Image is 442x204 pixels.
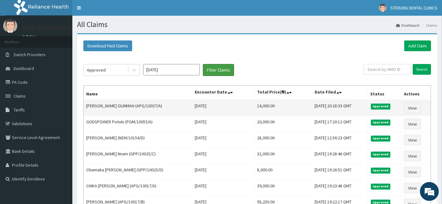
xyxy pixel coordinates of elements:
[371,120,391,125] span: Approved
[203,64,234,76] button: Filter Claims
[312,132,368,148] td: [DATE] 12:56:23 GMT
[404,103,421,113] a: View
[420,23,437,28] li: Claims
[255,180,312,196] td: 39,000.00
[14,107,25,113] span: Tariffs
[363,64,411,75] input: Search by HMO ID
[401,86,431,100] th: Actions
[84,180,192,196] td: CHIKA [PERSON_NAME] (APG/10017/A)
[312,100,368,116] td: [DATE] 20:28:33 GMT
[371,136,391,141] span: Approved
[192,132,255,148] td: [DATE]
[192,148,255,164] td: [DATE]
[84,148,192,164] td: [PERSON_NAME] Nnam (GPP/10025/C)
[255,132,312,148] td: 28,000.00
[36,62,87,125] span: We're online!
[371,184,391,189] span: Approved
[3,137,120,159] textarea: Type your message and hit 'Enter'
[14,52,46,57] span: Switch Providers
[255,100,312,116] td: 14,000.00
[84,116,192,132] td: GODSPOWER Potoki (PGM/10053/A)
[14,66,34,71] span: Dashboard
[312,180,368,196] td: [DATE] 19:23:48 GMT
[192,100,255,116] td: [DATE]
[371,104,391,109] span: Approved
[3,19,17,33] img: User Image
[255,148,312,164] td: 32,000.00
[84,132,192,148] td: [PERSON_NAME] (NEM/10154/D)
[14,93,26,99] span: Claims
[255,164,312,180] td: 8,000.00
[404,151,421,161] a: View
[22,25,87,31] p: STERLING DENTAL CLINICS
[84,164,192,180] td: Chiamaka [PERSON_NAME] (GPP/10025/D)
[371,168,391,173] span: Approved
[312,116,368,132] td: [DATE] 17:20:12 GMT
[77,20,437,29] h1: All Claims
[192,116,255,132] td: [DATE]
[404,167,421,177] a: View
[379,4,387,12] img: User Image
[255,116,312,132] td: 20,000.00
[192,180,255,196] td: [DATE]
[192,86,255,100] th: Encounter Date
[255,86,312,100] th: Total Price(₦)
[84,100,192,116] td: [PERSON_NAME] OLINMAH (APG/10037/A)
[312,164,368,180] td: [DATE] 19:26:51 GMT
[312,148,368,164] td: [DATE] 19:28:46 GMT
[367,86,401,100] th: Status
[404,135,421,145] a: View
[396,23,419,28] a: Dashboard
[143,64,200,75] input: Select Month and Year
[192,164,255,180] td: [DATE]
[404,119,421,129] a: View
[83,40,132,51] button: Download Paid Claims
[84,86,192,100] th: Name
[371,152,391,157] span: Approved
[312,86,368,100] th: Date Filed
[33,35,106,43] div: Chat with us now
[404,40,431,51] a: Add Claim
[22,34,37,39] a: Online
[404,183,421,193] a: View
[413,64,431,75] input: Search
[12,31,25,47] img: d_794563401_company_1708531726252_794563401
[87,67,106,73] div: Approved
[390,5,437,11] span: STERLING DENTAL CLINICS
[103,3,118,18] div: Minimize live chat window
